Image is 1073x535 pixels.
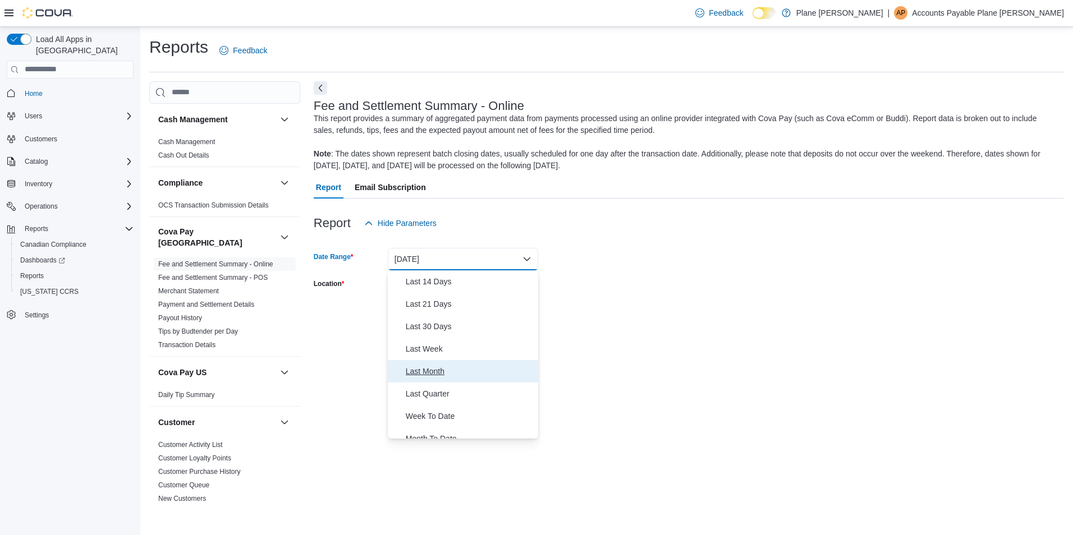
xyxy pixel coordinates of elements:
button: Reports [20,222,53,236]
a: Customer Purchase History [158,468,241,476]
span: Last 14 Days [406,275,534,288]
div: Cash Management [149,135,300,167]
div: Select listbox [388,270,538,439]
a: Reports [16,269,48,283]
span: Canadian Compliance [16,238,134,251]
span: OCS Transaction Submission Details [158,201,269,210]
button: Inventory [20,177,57,191]
a: Cash Out Details [158,151,209,159]
button: Inventory [2,176,138,192]
span: Settings [20,307,134,321]
span: Customer Loyalty Points [158,454,231,463]
span: Inventory [20,177,134,191]
button: Cash Management [158,114,276,125]
a: Fee and Settlement Summary - Online [158,260,273,268]
span: Month To Date [406,432,534,445]
a: Dashboards [11,252,138,268]
a: Transaction Details [158,341,215,349]
span: Customer Queue [158,481,209,490]
span: Feedback [233,45,267,56]
span: Home [20,86,134,100]
span: Hide Parameters [378,218,437,229]
span: [US_STATE] CCRS [20,287,79,296]
span: Merchant Statement [158,287,219,296]
button: Cova Pay [GEOGRAPHIC_DATA] [278,230,291,244]
button: Operations [2,199,138,214]
div: Cova Pay US [149,388,300,406]
a: Tips by Budtender per Day [158,328,238,335]
h3: Customer [158,417,195,428]
button: Cash Management [278,113,291,126]
button: Catalog [20,155,52,168]
label: Date Range [314,252,354,261]
button: Canadian Compliance [11,237,138,252]
span: Reports [20,271,44,280]
div: Accounts Payable Plane Jane [894,6,907,20]
p: | [888,6,890,20]
a: Feedback [215,39,272,62]
span: Last 30 Days [406,320,534,333]
span: Home [25,89,43,98]
a: Customer Queue [158,481,209,489]
button: Users [2,108,138,124]
button: Settings [2,306,138,322]
p: Plane [PERSON_NAME] [796,6,883,20]
a: Dashboards [16,253,70,267]
span: Operations [20,200,134,213]
p: Accounts Payable Plane [PERSON_NAME] [912,6,1064,20]
div: Customer [149,438,300,510]
a: Cash Management [158,138,215,146]
span: Customers [20,132,134,146]
span: Canadian Compliance [20,240,86,249]
a: Fee and Settlement Summary - POS [158,274,268,282]
span: Payout History [158,313,202,322]
a: OCS Transaction Submission Details [158,201,269,209]
div: This report provides a summary of aggregated payment data from payments processed using an online... [314,113,1058,172]
span: Daily Tip Summary [158,390,215,399]
nav: Complex example [7,81,134,352]
button: [DATE] [388,248,538,270]
span: Fee and Settlement Summary - Online [158,260,273,269]
span: Catalog [25,157,48,166]
span: Last 21 Days [406,297,534,311]
button: Cova Pay US [278,366,291,379]
div: Compliance [149,199,300,216]
span: Email Subscription [355,176,426,199]
button: Compliance [158,177,276,188]
a: New Customers [158,495,206,502]
span: Last Quarter [406,387,534,400]
a: Feedback [691,2,748,24]
span: Last Week [406,342,534,356]
button: Catalog [2,154,138,169]
span: Tips by Budtender per Day [158,327,238,336]
span: Cash Out Details [158,151,209,160]
span: Feedback [709,7,743,19]
button: Customer [158,417,276,428]
span: Customer Activity List [158,440,223,449]
span: Customer Purchase History [158,467,241,476]
h3: Compliance [158,177,203,188]
span: Week To Date [406,409,534,423]
button: Cova Pay US [158,367,276,378]
h1: Reports [149,36,208,58]
b: Note [314,149,331,158]
a: [US_STATE] CCRS [16,285,83,298]
span: AP [896,6,905,20]
button: Compliance [278,176,291,190]
span: Dashboards [16,253,134,267]
a: Home [20,87,47,100]
span: Reports [25,224,48,233]
a: Payout History [158,314,202,322]
a: Customer Activity List [158,441,223,449]
span: Fee and Settlement Summary - POS [158,273,268,282]
span: Cash Management [158,137,215,146]
button: Users [20,109,47,123]
span: Last Month [406,365,534,378]
span: Dark Mode [753,19,753,20]
span: Reports [16,269,134,283]
h3: Cash Management [158,114,228,125]
button: Home [2,85,138,102]
h3: Fee and Settlement Summary - Online [314,99,524,113]
a: Merchant Statement [158,287,219,295]
button: Reports [2,221,138,237]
